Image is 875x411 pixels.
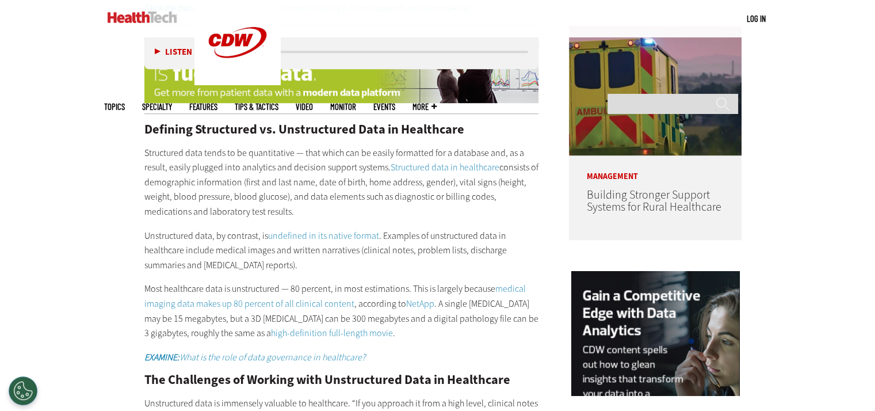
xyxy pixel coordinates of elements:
[104,102,125,111] span: Topics
[569,26,742,155] img: ambulance driving down country road at sunset
[271,327,393,339] a: high-definition full-length movie
[194,76,281,88] a: CDW
[144,229,539,273] p: Unstructured data, by contrast, is . Examples of unstructured data in healthcare include medical ...
[391,161,499,173] a: Structured data in healthcare
[142,102,172,111] span: Specialty
[586,187,721,215] a: Building Stronger Support Systems for Rural Healthcare
[144,351,179,363] em: EXAMINE:
[179,351,365,363] em: What is the role of data governance in healthcare?
[569,155,742,181] p: Management
[747,13,766,24] a: Log in
[108,12,177,23] img: Home
[144,374,539,386] h2: The Challenges of Working with Unstructured Data in Healthcare
[144,123,539,136] h2: Defining Structured vs. Unstructured Data in Healthcare
[9,376,37,405] button: Open Preferences
[189,102,217,111] a: Features
[9,376,37,405] div: Cookies Settings
[412,102,437,111] span: More
[144,281,539,340] p: Most healthcare data is unstructured — 80 percent, in most estimations. This is largely because ,...
[406,298,434,310] a: NetApp
[235,102,278,111] a: Tips & Tactics
[144,351,365,363] a: EXAMINE:What is the role of data governance in healthcare?
[296,102,313,111] a: Video
[373,102,395,111] a: Events
[747,13,766,25] div: User menu
[268,230,379,242] a: undefined in its native format
[330,102,356,111] a: MonITor
[144,146,539,219] p: Structured data tends to be quantitative — that which can be easily formatted for a database and,...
